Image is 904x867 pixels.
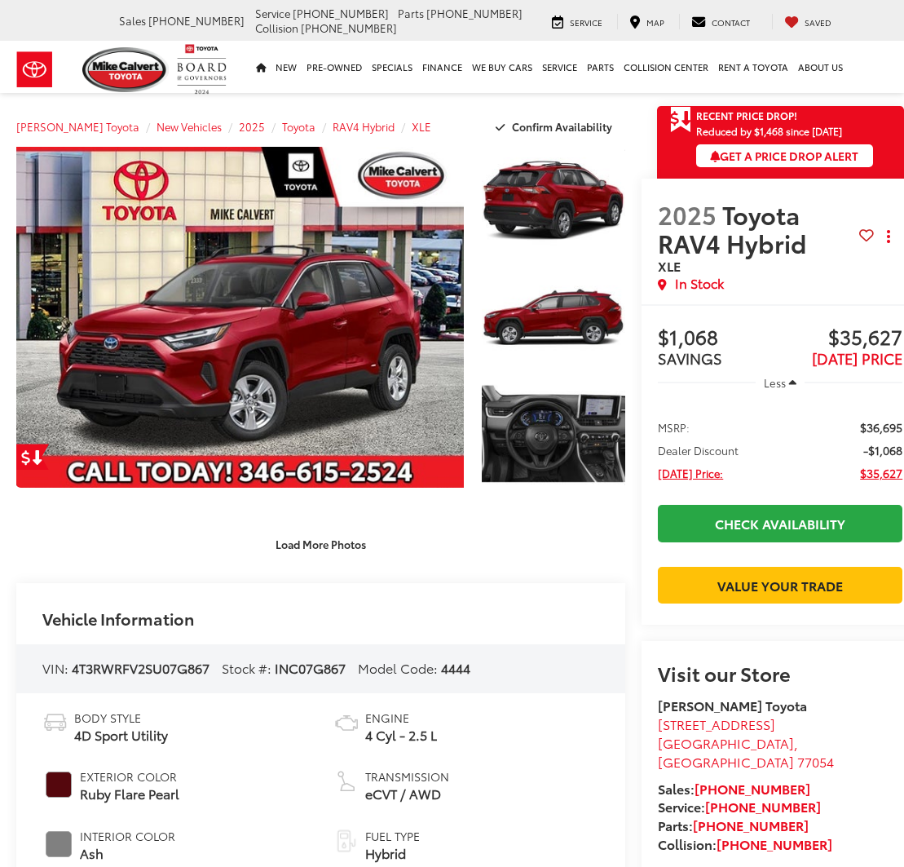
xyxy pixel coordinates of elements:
span: eCVT / AWD [365,785,449,803]
span: #55070D [46,772,72,798]
a: Expand Photo 1 [482,147,625,254]
a: New [271,41,302,93]
span: Ruby Flare Pearl [80,785,179,803]
span: XLE [658,256,681,275]
strong: [PERSON_NAME] Toyota [658,696,807,714]
a: Service [537,41,582,93]
span: [PHONE_NUMBER] [301,20,397,35]
span: Sales [119,13,146,28]
span: 4D Sport Utility [74,726,168,745]
button: Confirm Availability [487,113,626,141]
span: -$1,068 [863,442,902,458]
span: [DATE] Price: [658,465,723,481]
a: Value Your Trade [658,567,902,604]
button: Load More Photos [264,529,377,558]
span: 77054 [797,752,834,771]
span: [PERSON_NAME] Toyota [16,119,139,134]
span: , [658,733,834,771]
a: Specials [367,41,417,93]
span: $36,695 [860,419,902,436]
a: About Us [793,41,848,93]
a: [PHONE_NUMBER] [705,797,821,816]
img: Toyota [4,43,65,96]
a: New Vehicles [157,119,222,134]
a: 2025 [239,119,265,134]
span: [DATE] PRICE [812,347,902,369]
span: SAVINGS [658,347,722,369]
span: Transmission [365,768,449,785]
a: Map [617,14,677,29]
span: [GEOGRAPHIC_DATA] [658,733,794,752]
span: [PHONE_NUMBER] [148,13,245,28]
strong: Service: [658,797,821,816]
span: Stock #: [222,658,271,677]
button: Actions [874,223,902,251]
strong: Sales: [658,779,810,798]
a: Pre-Owned [302,41,367,93]
a: Expand Photo 0 [16,147,464,488]
span: Reduced by $1,468 since [DATE] [696,126,873,136]
span: [GEOGRAPHIC_DATA] [658,752,794,771]
span: Interior Color [80,828,175,844]
a: RAV4 Hybrid [333,119,395,134]
img: 2025 Toyota RAV4 Hybrid XLE [480,146,627,256]
span: Body Style [74,710,168,726]
a: Contact [679,14,762,29]
span: Model Code: [358,658,438,677]
img: 2025 Toyota RAV4 Hybrid XLE [12,146,469,489]
a: [PHONE_NUMBER] [717,834,832,853]
span: #808080 [46,831,72,857]
span: Get a Price Drop Alert [710,148,858,164]
a: WE BUY CARS [467,41,537,93]
a: Finance [417,41,467,93]
span: Recent Price Drop! [696,108,797,122]
span: Fuel Type [365,828,420,844]
span: [PHONE_NUMBER] [426,6,523,20]
span: Toyota RAV4 Hybrid [658,197,812,260]
span: $35,627 [860,465,902,481]
a: Parts [582,41,619,93]
a: Rent a Toyota [713,41,793,93]
a: Expand Photo 3 [482,380,625,488]
span: MSRP: [658,419,690,436]
span: $1,068 [658,326,780,351]
span: Hybrid [365,844,420,863]
span: Confirm Availability [512,119,612,134]
a: My Saved Vehicles [772,14,844,29]
span: Service [570,16,602,29]
a: Get Price Drop Alert [16,444,49,470]
span: $35,627 [780,326,902,351]
span: Parts [398,6,424,20]
a: Service [540,14,615,29]
span: Collision [255,20,298,35]
span: VIN: [42,658,68,677]
span: Ash [80,844,175,863]
span: Less [764,375,786,390]
strong: Collision: [658,834,832,853]
strong: Parts: [658,816,809,834]
a: Home [251,41,271,93]
span: Dealer Discount [658,442,739,458]
span: In Stock [675,274,724,293]
span: Saved [805,16,831,29]
a: Get Price Drop Alert Recent Price Drop! [657,106,904,126]
button: Less [756,368,805,397]
a: Check Availability [658,505,902,542]
img: Mike Calvert Toyota [82,47,169,92]
span: Exterior Color [80,768,179,785]
span: Get Price Drop Alert [670,106,691,134]
span: 4444 [441,658,470,677]
span: Toyota [282,119,315,134]
span: [STREET_ADDRESS] [658,714,775,733]
img: 2025 Toyota RAV4 Hybrid XLE [480,379,627,489]
span: 4T3RWRFV2SU07G867 [72,658,209,677]
span: 4 Cyl - 2.5 L [365,726,437,745]
span: Service [255,6,290,20]
a: [PHONE_NUMBER] [695,779,810,798]
h2: Vehicle Information [42,609,194,627]
a: XLE [412,119,431,134]
a: [PHONE_NUMBER] [693,816,809,834]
